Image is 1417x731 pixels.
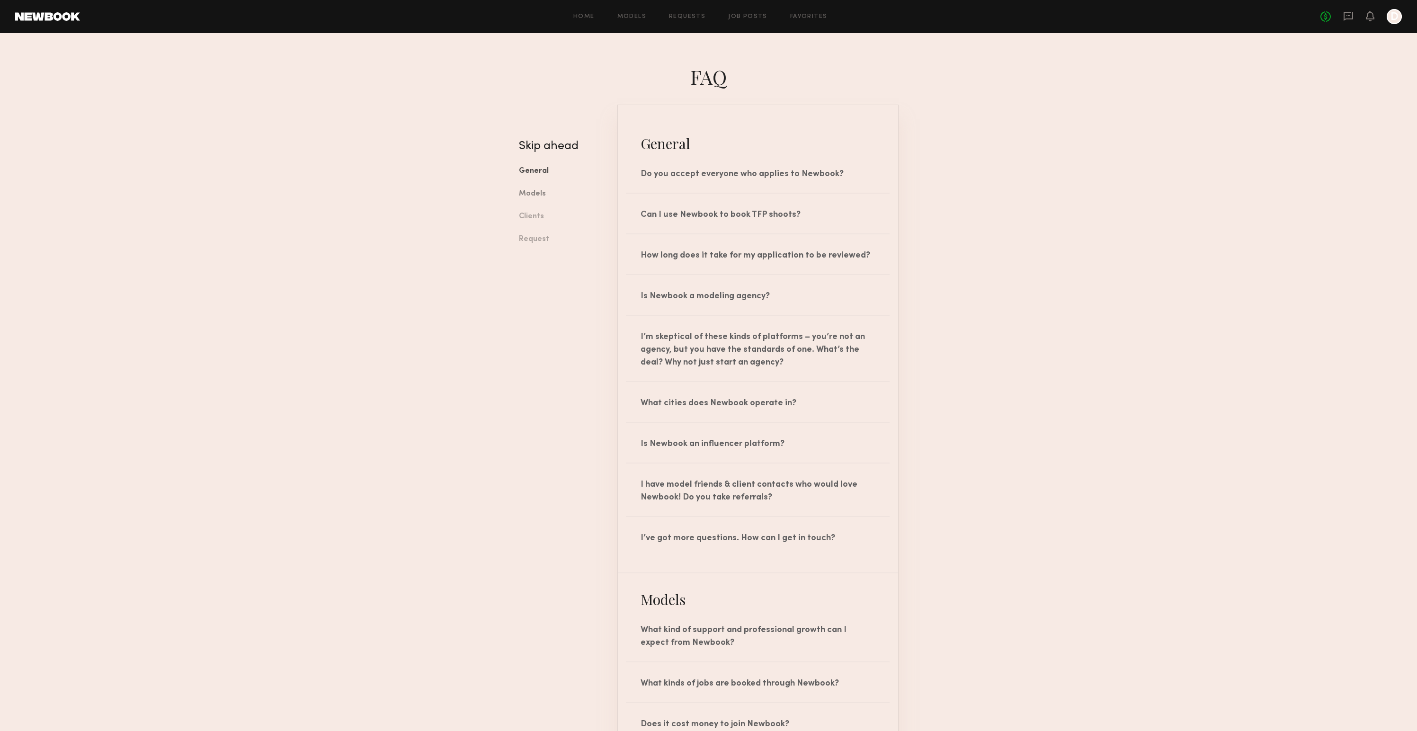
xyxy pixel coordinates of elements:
div: What kind of support and professional growth can I expect from Newbook? [618,609,898,661]
div: What kinds of jobs are booked through Newbook? [618,662,898,702]
a: General [519,160,603,183]
a: Request [519,228,603,251]
a: Models [617,14,646,20]
a: D [1387,9,1402,24]
div: I’m skeptical of these kinds of platforms – you’re not an agency, but you have the standards of o... [618,316,898,381]
a: Home [573,14,595,20]
h1: faq [512,64,906,89]
div: I’ve got more questions. How can I get in touch? [618,517,898,557]
div: Is Newbook an influencer platform? [618,423,898,463]
div: Is Newbook a modeling agency? [618,275,898,315]
h4: Models [618,590,898,609]
h4: General [618,134,898,153]
h4: Skip ahead [519,141,603,152]
div: Can I use Newbook to book TFP shoots? [618,194,898,233]
a: Clients [519,205,603,228]
a: Requests [669,14,705,20]
a: Job Posts [728,14,767,20]
a: Models [519,183,603,205]
div: What cities does Newbook operate in? [618,382,898,422]
div: How long does it take for my application to be reviewed? [618,234,898,274]
div: I have model friends & client contacts who would love Newbook! Do you take referrals? [618,464,898,516]
div: Do you accept everyone who applies to Newbook? [618,153,898,193]
a: Favorites [790,14,828,20]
